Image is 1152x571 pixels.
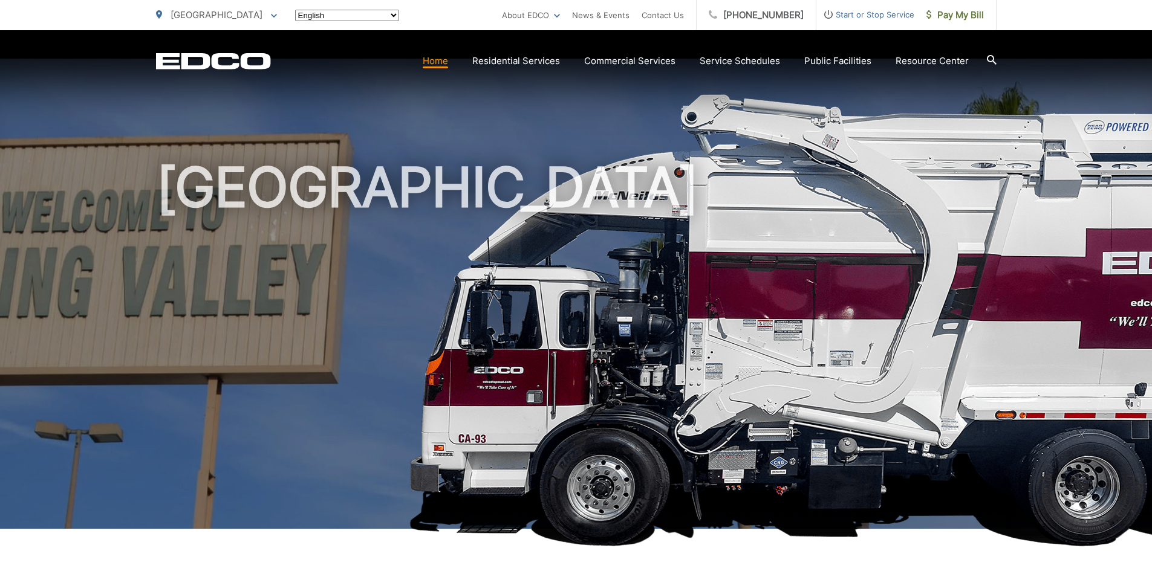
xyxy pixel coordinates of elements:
a: Commercial Services [584,54,675,68]
span: Pay My Bill [926,8,984,22]
select: Select a language [295,10,399,21]
a: Public Facilities [804,54,871,68]
a: Service Schedules [700,54,780,68]
span: [GEOGRAPHIC_DATA] [171,9,262,21]
a: News & Events [572,8,630,22]
a: Residential Services [472,54,560,68]
a: About EDCO [502,8,560,22]
h1: [GEOGRAPHIC_DATA] [156,157,997,540]
a: Home [423,54,448,68]
a: EDCD logo. Return to the homepage. [156,53,271,69]
a: Contact Us [642,8,684,22]
a: Resource Center [896,54,969,68]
